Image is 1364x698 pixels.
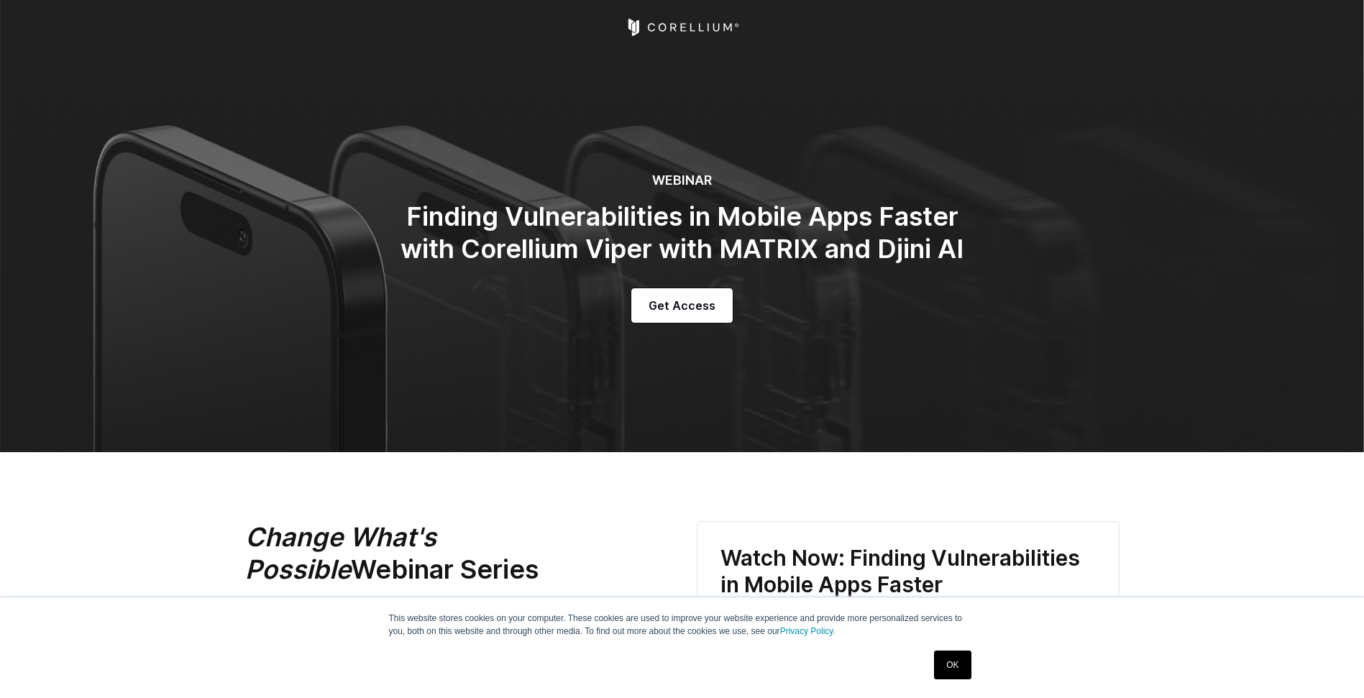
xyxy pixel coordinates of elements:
a: OK [934,651,971,679]
span: Get Access [649,297,715,314]
h2: Finding Vulnerabilities in Mobile Apps Faster with Corellium Viper with MATRIX and Djini AI [395,201,970,265]
h6: WEBINAR [395,173,970,189]
em: Change What's Possible [245,521,436,585]
a: Get Access [631,288,733,323]
h3: Watch Now: Finding Vulnerabilities in Mobile Apps Faster [720,545,1096,599]
h2: Webinar Series [245,521,633,586]
a: Corellium Home [625,19,739,36]
p: This website stores cookies on your computer. These cookies are used to improve your website expe... [389,612,976,638]
a: Privacy Policy. [780,626,836,636]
